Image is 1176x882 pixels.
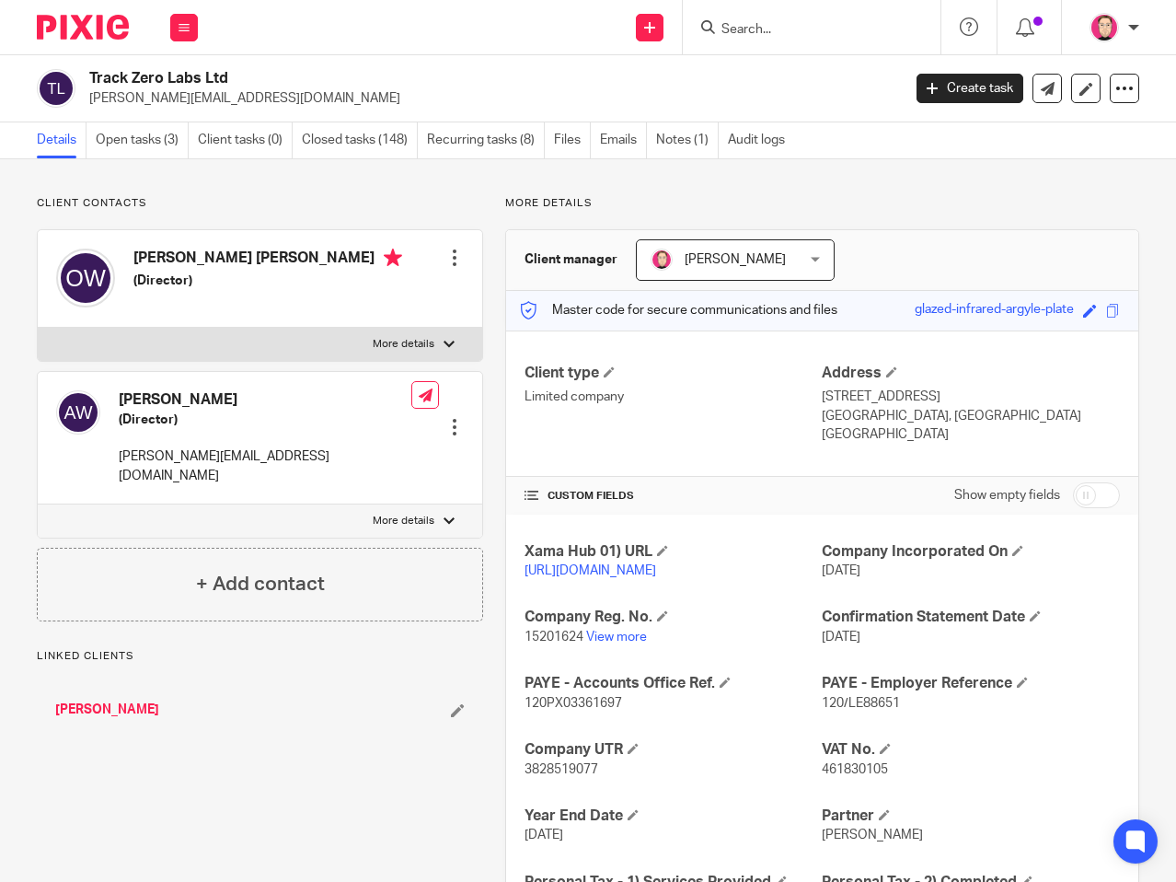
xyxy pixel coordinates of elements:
span: [DATE] [822,564,860,577]
img: svg%3E [56,249,115,308]
span: [PERSON_NAME] [822,829,923,841]
h5: (Director) [119,411,411,429]
h4: Company Incorporated On [822,542,1120,562]
h4: Client type [525,364,823,383]
a: Files [554,122,591,158]
h4: PAYE - Accounts Office Ref. [525,674,823,693]
h4: Company Reg. No. [525,608,823,627]
label: Show empty fields [954,486,1060,505]
a: Emails [600,122,647,158]
span: 120PX03361697 [525,697,622,710]
h4: Company UTR [525,740,823,760]
h4: + Add contact [196,570,325,598]
p: Limited company [525,388,823,406]
h4: [PERSON_NAME] [PERSON_NAME] [133,249,402,272]
h4: VAT No. [822,740,1120,760]
img: svg%3E [56,390,100,435]
h4: PAYE - Employer Reference [822,674,1120,693]
span: [PERSON_NAME] [685,253,786,266]
span: 461830105 [822,763,888,776]
p: Master code for secure communications and files [520,301,837,319]
span: [DATE] [822,631,860,644]
p: More details [505,196,1139,211]
img: Bradley%20-%20Pink.png [651,249,673,271]
h4: Confirmation Statement Date [822,608,1120,627]
a: Closed tasks (148) [302,122,418,158]
p: [PERSON_NAME][EMAIL_ADDRESS][DOMAIN_NAME] [89,89,889,108]
h2: Track Zero Labs Ltd [89,69,729,88]
span: 120/LE88651 [822,697,900,710]
a: Open tasks (3) [96,122,189,158]
a: View more [586,631,647,644]
h4: CUSTOM FIELDS [525,489,823,504]
p: [PERSON_NAME][EMAIL_ADDRESS][DOMAIN_NAME] [119,447,411,485]
h4: Partner [822,807,1120,826]
a: Audit logs [728,122,794,158]
img: svg%3E [37,69,75,108]
span: 15201624 [525,631,583,644]
p: [STREET_ADDRESS] [822,388,1120,406]
input: Search [720,22,885,39]
p: Client contacts [37,196,483,211]
h5: (Director) [133,272,402,290]
div: glazed-infrared-argyle-plate [915,300,1074,321]
img: Bradley%20-%20Pink.png [1090,13,1119,42]
p: Linked clients [37,649,483,664]
a: Details [37,122,86,158]
a: Create task [917,74,1023,103]
h4: Address [822,364,1120,383]
a: Recurring tasks (8) [427,122,545,158]
a: [URL][DOMAIN_NAME] [525,564,656,577]
i: Primary [384,249,402,267]
a: Client tasks (0) [198,122,293,158]
img: Pixie [37,15,129,40]
h4: Year End Date [525,807,823,826]
p: More details [373,337,434,352]
span: 3828519077 [525,763,598,776]
p: [GEOGRAPHIC_DATA] [822,425,1120,444]
a: [PERSON_NAME] [55,701,159,719]
h4: Xama Hub 01) URL [525,542,823,562]
p: More details [373,514,434,528]
a: Notes (1) [656,122,719,158]
h4: [PERSON_NAME] [119,390,411,410]
h3: Client manager [525,250,617,269]
span: [DATE] [525,829,563,841]
p: [GEOGRAPHIC_DATA], [GEOGRAPHIC_DATA] [822,407,1120,425]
